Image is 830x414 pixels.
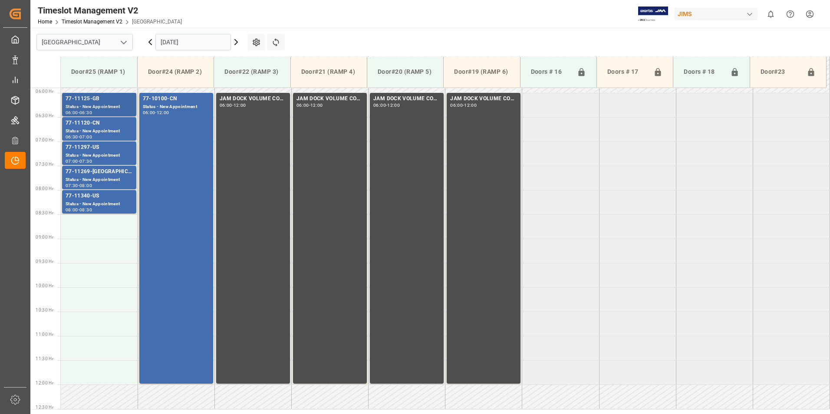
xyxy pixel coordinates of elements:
div: 06:30 [66,135,78,139]
div: - [309,103,310,107]
span: 09:00 Hr [36,235,53,240]
div: 77-11297-US [66,143,133,152]
div: Status - New Appointment [66,176,133,184]
div: - [463,103,464,107]
div: 06:00 [373,103,386,107]
div: JAM DOCK VOLUME CONTROL [450,95,517,103]
div: 08:00 [79,184,92,187]
div: 12:00 [234,103,246,107]
div: 06:30 [79,111,92,115]
div: 77-11340-US [66,192,133,200]
span: 10:00 Hr [36,283,53,288]
div: Door#23 [757,64,803,80]
span: 11:30 Hr [36,356,53,361]
span: 10:30 Hr [36,308,53,312]
div: JAM DOCK VOLUME CONTROL [220,95,287,103]
div: Status - New Appointment [66,128,133,135]
div: JAM DOCK VOLUME CONTROL [373,95,440,103]
div: 12:00 [310,103,323,107]
input: Type to search/select [36,34,133,50]
div: 07:00 [66,159,78,163]
div: Door#24 (RAMP 2) [145,64,207,80]
div: Door#20 (RAMP 5) [374,64,436,80]
div: 07:00 [79,135,92,139]
div: - [78,159,79,163]
div: - [232,103,234,107]
div: - [78,208,79,212]
span: 06:30 Hr [36,113,53,118]
div: 08:30 [79,208,92,212]
button: show 0 new notifications [761,4,781,24]
div: Door#21 (RAMP 4) [298,64,360,80]
input: DD.MM.YYYY [155,34,231,50]
span: 09:30 Hr [36,259,53,264]
div: 07:30 [66,184,78,187]
div: Status - New Appointment [143,103,210,111]
div: 12:00 [387,103,400,107]
div: Door#19 (RAMP 6) [451,64,513,80]
div: 08:00 [66,208,78,212]
div: 77-11125-GB [66,95,133,103]
div: - [78,111,79,115]
div: Status - New Appointment [66,103,133,111]
div: 07:30 [79,159,92,163]
div: 77-11269-[GEOGRAPHIC_DATA] [66,168,133,176]
div: 06:00 [296,103,309,107]
div: - [386,103,387,107]
div: Status - New Appointment [66,200,133,208]
a: Timeslot Management V2 [62,19,122,25]
div: 06:00 [143,111,155,115]
div: Door#22 (RAMP 3) [221,64,283,80]
div: 06:00 [66,111,78,115]
div: 77-10100-CN [143,95,210,103]
div: Doors # 17 [604,64,650,80]
span: 07:00 Hr [36,138,53,142]
div: Door#25 (RAMP 1) [68,64,130,80]
div: - [78,135,79,139]
span: 11:00 Hr [36,332,53,337]
button: Help Center [781,4,800,24]
span: 12:30 Hr [36,405,53,410]
div: Doors # 16 [527,64,573,80]
span: 07:30 Hr [36,162,53,167]
span: 08:30 Hr [36,210,53,215]
div: 06:00 [220,103,232,107]
div: - [78,184,79,187]
div: Timeslot Management V2 [38,4,182,17]
button: open menu [117,36,130,49]
div: JIMS [674,8,758,20]
div: 77-11120-CN [66,119,133,128]
div: - [155,111,156,115]
div: 06:00 [450,103,463,107]
img: Exertis%20JAM%20-%20Email%20Logo.jpg_1722504956.jpg [638,7,668,22]
div: 12:00 [157,111,169,115]
div: JAM DOCK VOLUME CONTROL [296,95,363,103]
div: Status - New Appointment [66,152,133,159]
span: 08:00 Hr [36,186,53,191]
a: Home [38,19,52,25]
span: 06:00 Hr [36,89,53,94]
span: 12:00 Hr [36,381,53,385]
button: JIMS [674,6,761,22]
div: Doors # 18 [680,64,726,80]
div: 12:00 [464,103,477,107]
